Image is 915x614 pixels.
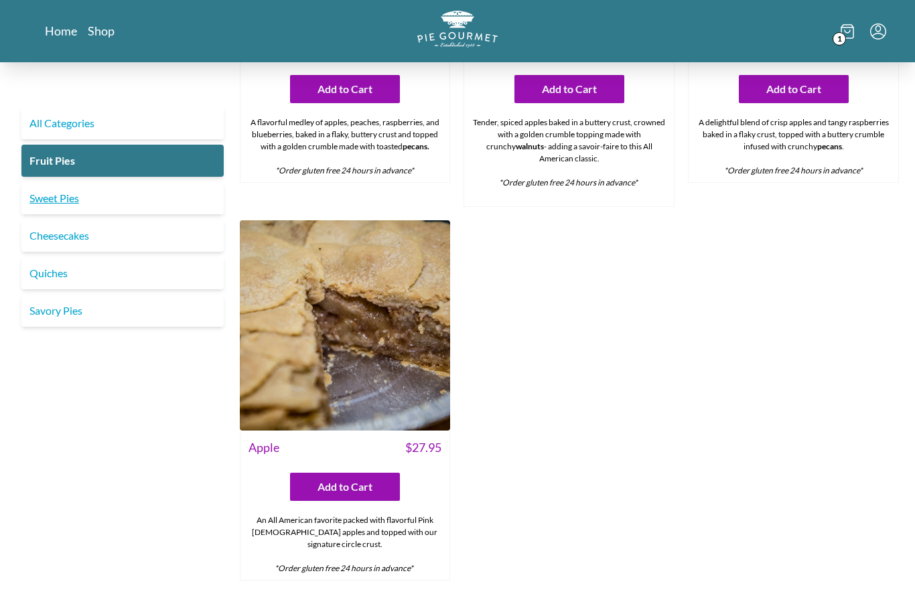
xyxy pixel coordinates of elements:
[21,145,224,177] a: Fruit Pies
[45,23,77,39] a: Home
[21,295,224,327] a: Savory Pies
[21,257,224,289] a: Quiches
[766,82,821,98] span: Add to Cart
[290,473,400,502] button: Add to Cart
[403,142,429,152] strong: pecans.
[275,564,413,574] em: *Order gluten free 24 hours in advance*
[88,23,115,39] a: Shop
[318,479,372,495] span: Add to Cart
[499,178,638,188] em: *Order gluten free 24 hours in advance*
[249,439,279,457] span: Apple
[542,82,597,98] span: Add to Cart
[724,166,863,176] em: *Order gluten free 24 hours in advance*
[870,23,886,40] button: Menu
[240,221,451,432] img: Apple
[417,11,498,48] img: logo
[817,142,842,152] strong: pecans
[405,439,441,457] span: $ 27.95
[833,32,846,46] span: 1
[240,510,450,581] div: An All American favorite packed with flavorful Pink [DEMOGRAPHIC_DATA] apples and topped with our...
[21,107,224,139] a: All Categories
[516,142,544,152] strong: walnuts
[318,82,372,98] span: Add to Cart
[290,76,400,104] button: Add to Cart
[21,182,224,214] a: Sweet Pies
[417,11,498,52] a: Logo
[275,166,414,176] em: *Order gluten free 24 hours in advance*
[739,76,849,104] button: Add to Cart
[689,112,898,183] div: A delightful blend of crisp apples and tangy raspberries baked in a flaky crust, topped with a bu...
[514,76,624,104] button: Add to Cart
[21,220,224,252] a: Cheesecakes
[240,112,450,183] div: A flavorful medley of apples, peaches, raspberries, and blueberries, baked in a flaky, buttery cr...
[464,112,674,207] div: Tender, spiced apples baked in a buttery crust, crowned with a golden crumble topping made with c...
